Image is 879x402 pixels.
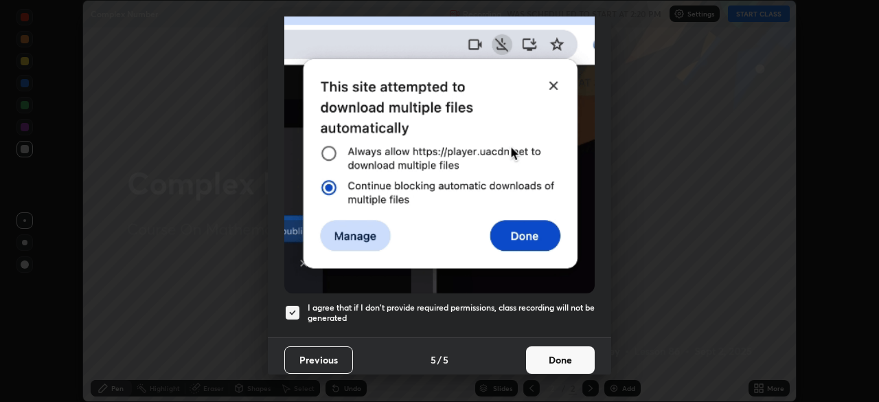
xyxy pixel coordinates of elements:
button: Previous [284,346,353,374]
h4: 5 [431,353,436,367]
button: Done [526,346,595,374]
h4: / [437,353,442,367]
h4: 5 [443,353,448,367]
h5: I agree that if I don't provide required permissions, class recording will not be generated [308,302,595,324]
